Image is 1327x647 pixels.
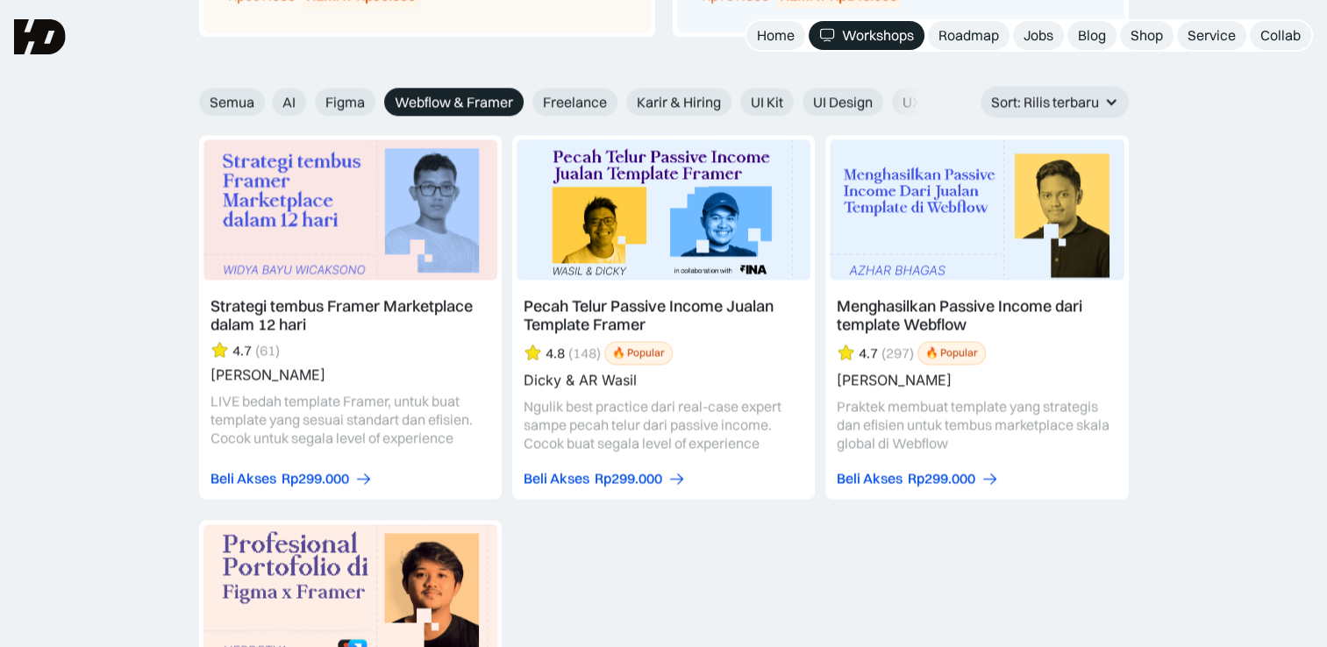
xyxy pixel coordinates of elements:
[595,469,662,487] div: Rp299.000
[199,88,927,117] form: Email Form
[524,469,686,487] a: Beli AksesRp299.000
[524,469,589,487] div: Beli Akses
[908,469,975,487] div: Rp299.000
[837,469,999,487] a: Beli AksesRp299.000
[1067,21,1117,50] a: Blog
[1078,26,1106,45] div: Blog
[757,26,795,45] div: Home
[1250,21,1311,50] a: Collab
[1260,26,1301,45] div: Collab
[210,93,254,111] span: Semua
[1120,21,1174,50] a: Shop
[809,21,924,50] a: Workshops
[903,93,967,111] span: UX Design
[751,93,783,111] span: UI Kit
[210,469,276,487] div: Beli Akses
[543,93,607,111] span: Freelance
[1024,26,1053,45] div: Jobs
[282,469,349,487] div: Rp299.000
[746,21,805,50] a: Home
[395,93,513,111] span: Webflow & Framer
[842,26,914,45] div: Workshops
[282,93,296,111] span: AI
[1177,21,1246,50] a: Service
[1188,26,1236,45] div: Service
[991,93,1099,111] div: Sort: Rilis terbaru
[637,93,721,111] span: Karir & Hiring
[1013,21,1064,50] a: Jobs
[325,93,365,111] span: Figma
[981,86,1129,118] div: Sort: Rilis terbaru
[928,21,1010,50] a: Roadmap
[837,469,903,487] div: Beli Akses
[813,93,873,111] span: UI Design
[1131,26,1163,45] div: Shop
[938,26,999,45] div: Roadmap
[210,469,373,487] a: Beli AksesRp299.000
